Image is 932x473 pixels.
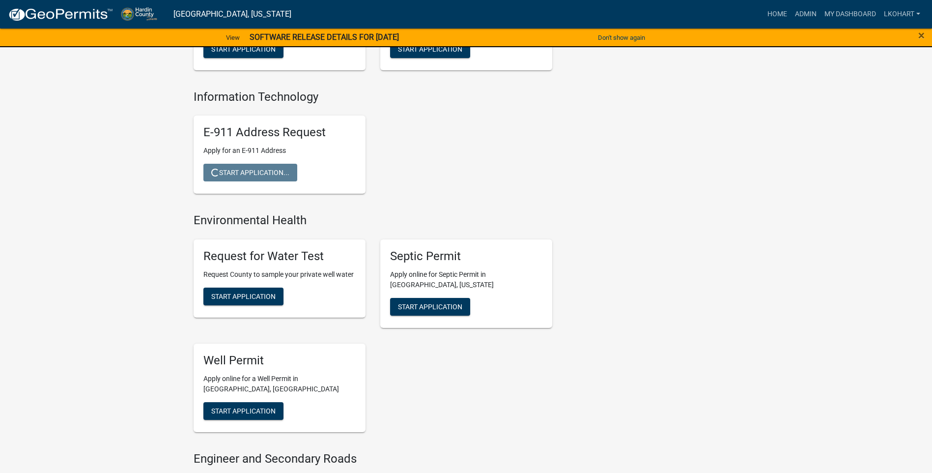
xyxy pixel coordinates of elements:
a: Home [763,5,791,24]
span: Start Application [211,292,276,300]
a: [GEOGRAPHIC_DATA], [US_STATE] [173,6,291,23]
button: Start Application [390,298,470,316]
p: Apply online for Septic Permit in [GEOGRAPHIC_DATA], [US_STATE] [390,269,542,290]
span: Start Application [398,302,462,310]
img: Hardin County, Iowa [121,7,166,21]
button: Close [918,30,925,41]
h4: Engineer and Secondary Roads [194,452,552,466]
button: Don't show again [594,30,649,46]
span: Start Application [211,407,276,414]
button: Start Application [203,288,283,305]
span: Start Application [398,45,462,53]
strong: SOFTWARE RELEASE DETAILS FOR [DATE] [250,32,399,42]
a: lkohart [880,5,924,24]
button: Start Application... [203,164,297,181]
button: Start Application [203,402,283,420]
p: Apply online for a Well Permit in [GEOGRAPHIC_DATA], [GEOGRAPHIC_DATA] [203,374,356,394]
h5: Request for Water Test [203,249,356,264]
h4: Information Technology [194,90,552,104]
h4: Environmental Health [194,213,552,228]
span: × [918,29,925,42]
p: Apply for an E-911 Address [203,146,356,156]
h5: Septic Permit [390,249,542,264]
h5: E-911 Address Request [203,125,356,140]
span: Start Application... [211,169,289,177]
h5: Well Permit [203,354,356,368]
span: Start Application [211,45,276,53]
a: Admin [791,5,820,24]
button: Start Application [390,40,470,58]
a: My Dashboard [820,5,880,24]
a: View [222,30,244,46]
button: Start Application [203,40,283,58]
p: Request County to sample your private well water [203,269,356,280]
